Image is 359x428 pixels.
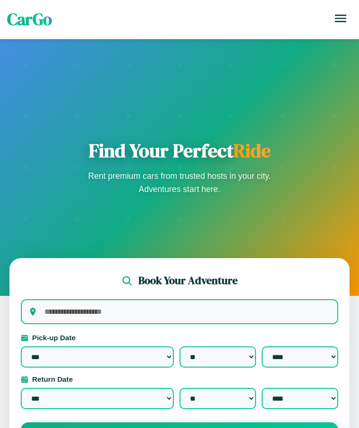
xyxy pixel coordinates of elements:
span: CarGo [7,8,52,31]
label: Return Date [21,375,338,383]
p: Rent premium cars from trusted hosts in your city. Adventures start here. [85,169,274,196]
h1: Find Your Perfect [85,139,274,162]
span: Ride [233,138,271,163]
h2: Book Your Adventure [138,273,238,288]
label: Pick-up Date [21,334,338,342]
